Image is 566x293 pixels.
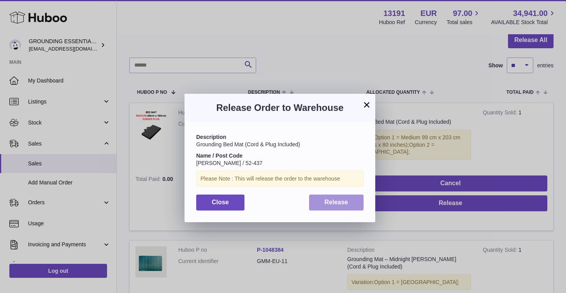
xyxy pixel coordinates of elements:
[196,195,244,211] button: Close
[212,199,229,205] span: Close
[196,141,300,147] span: Grounding Bed Mat (Cord & Plug Included)
[196,134,226,140] strong: Description
[196,171,364,187] div: Please Note : This will release the order to the warehouse
[325,199,348,205] span: Release
[196,160,262,166] span: [PERSON_NAME] / 52-437
[309,195,364,211] button: Release
[196,153,243,159] strong: Name / Post Code
[196,102,364,114] h3: Release Order to Warehouse
[362,100,371,109] button: ×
